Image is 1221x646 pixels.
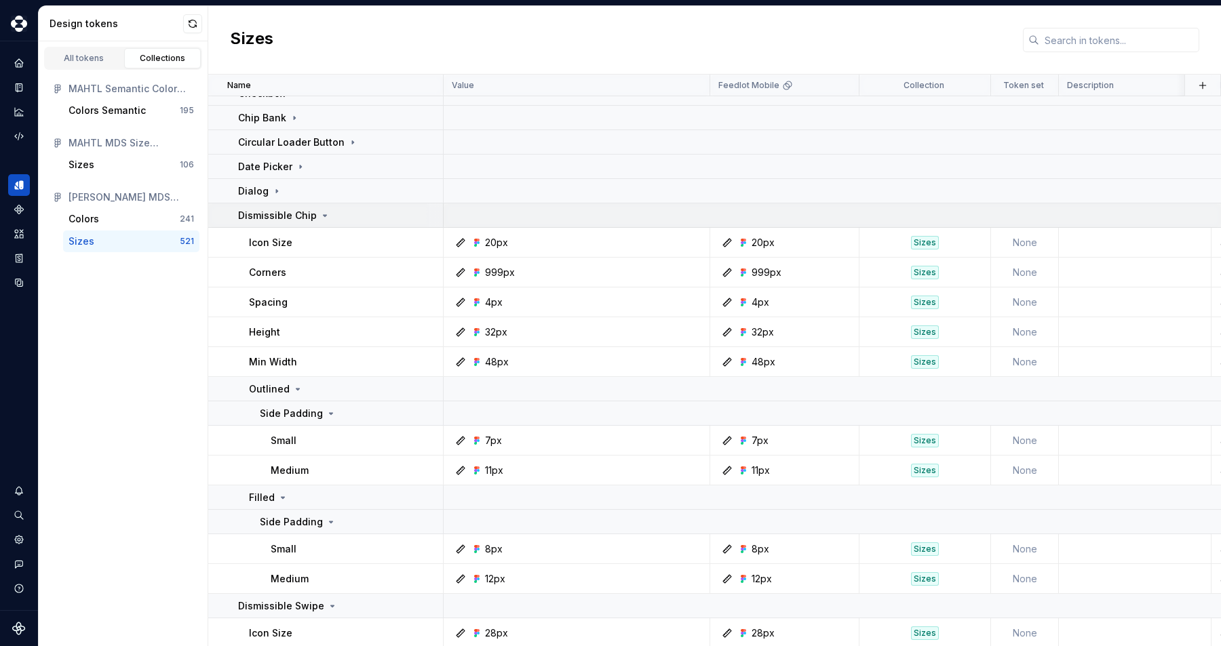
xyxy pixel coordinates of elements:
[69,212,99,226] div: Colors
[1067,80,1114,91] p: Description
[8,247,30,269] a: Storybook stories
[991,456,1059,485] td: None
[718,80,779,91] p: Feedlot Mobile
[12,622,26,635] a: Supernova Logo
[752,464,770,477] div: 11px
[249,626,292,640] p: Icon Size
[1003,80,1044,91] p: Token set
[69,190,194,204] div: [PERSON_NAME] MDS Component Variables
[11,16,27,32] img: 317a9594-9ec3-41ad-b59a-e557b98ff41d.png
[911,355,939,369] div: Sizes
[238,184,269,198] p: Dialog
[63,230,199,252] button: Sizes521
[8,480,30,502] button: Notifications
[180,236,194,247] div: 521
[911,236,939,249] div: Sizes
[911,266,939,279] div: Sizes
[911,464,939,477] div: Sizes
[991,317,1059,347] td: None
[230,28,273,52] h2: Sizes
[752,236,775,249] div: 20px
[249,236,292,249] p: Icon Size
[260,515,323,529] p: Side Padding
[271,464,309,477] p: Medium
[8,223,30,245] a: Assets
[991,228,1059,258] td: None
[8,199,30,220] a: Components
[991,426,1059,456] td: None
[911,542,939,556] div: Sizes
[8,504,30,526] button: Search ⌘K
[752,296,769,309] div: 4px
[8,52,30,74] div: Home
[991,258,1059,287] td: None
[752,572,772,586] div: 12px
[904,80,944,91] p: Collection
[249,325,280,339] p: Height
[63,154,199,176] button: Sizes106
[485,296,503,309] div: 4px
[1039,28,1199,52] input: Search in tokens...
[8,101,30,123] a: Analytics
[50,17,183,31] div: Design tokens
[238,599,324,613] p: Dismissible Swipe
[8,529,30,550] a: Settings
[8,174,30,196] a: Design tokens
[911,626,939,640] div: Sizes
[238,136,345,149] p: Circular Loader Button
[752,542,769,556] div: 8px
[8,272,30,294] div: Data sources
[249,382,290,396] p: Outlined
[752,626,775,640] div: 28px
[249,296,288,309] p: Spacing
[63,100,199,121] button: Colors Semantic195
[452,80,474,91] p: Value
[485,434,502,447] div: 7px
[485,355,509,369] div: 48px
[63,208,199,230] button: Colors241
[991,287,1059,317] td: None
[271,572,309,586] p: Medium
[69,104,146,117] div: Colors Semantic
[8,125,30,147] a: Code automation
[752,355,775,369] div: 48px
[911,572,939,586] div: Sizes
[69,82,194,96] div: MAHTL Semantic Color Variables
[8,553,30,575] button: Contact support
[485,626,508,640] div: 28px
[8,77,30,98] a: Documentation
[485,266,515,279] div: 999px
[260,407,323,420] p: Side Padding
[911,434,939,447] div: Sizes
[180,105,194,116] div: 195
[271,434,296,447] p: Small
[911,325,939,339] div: Sizes
[238,160,292,174] p: Date Picker
[911,296,939,309] div: Sizes
[485,542,503,556] div: 8px
[271,542,296,556] p: Small
[752,266,781,279] div: 999px
[50,53,118,64] div: All tokens
[180,159,194,170] div: 106
[991,347,1059,377] td: None
[485,572,505,586] div: 12px
[249,491,275,504] p: Filled
[238,209,317,222] p: Dismissible Chip
[485,325,507,339] div: 32px
[991,534,1059,564] td: None
[180,214,194,224] div: 241
[227,80,251,91] p: Name
[752,434,769,447] div: 7px
[69,235,94,248] div: Sizes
